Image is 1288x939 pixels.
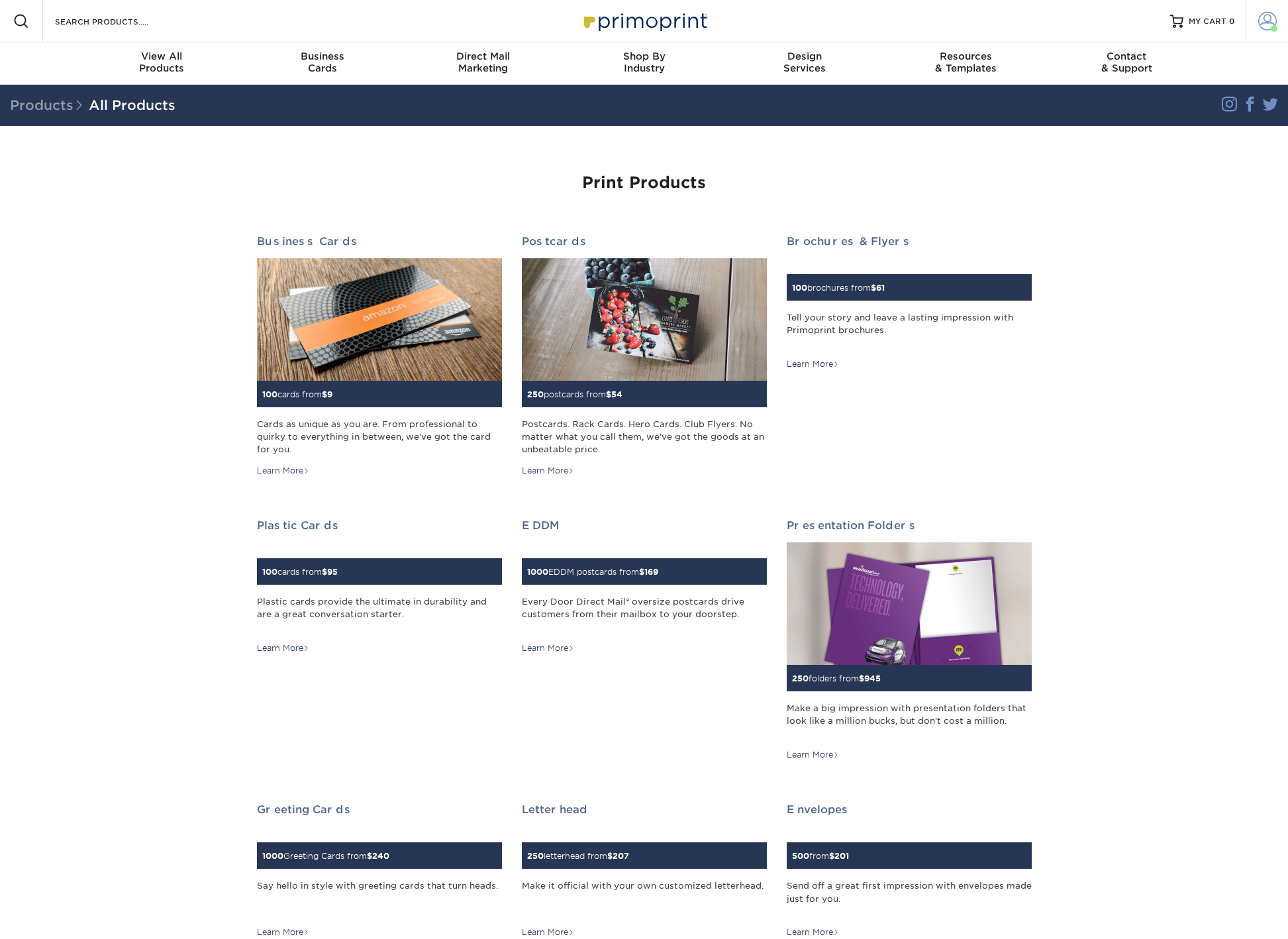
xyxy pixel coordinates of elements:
span: $ [607,851,613,861]
div: Services [724,50,885,74]
div: Learn More [787,749,839,761]
h2: Business Cards [257,235,502,248]
span: 54 [611,389,622,399]
h2: Plastic Cards [257,519,502,532]
a: Direct MailMarketing [403,42,564,85]
div: Say hello in style with greeting cards that turn heads. [257,879,502,917]
h2: Letterhead [522,803,767,816]
span: $ [639,567,644,577]
span: 61 [876,283,885,293]
span: $ [829,851,834,861]
span: 250 [527,851,544,861]
div: & Support [1046,50,1207,74]
div: Tell your story and leave a lasting impression with Primoprint brochures. [787,311,1032,349]
span: View All [81,50,242,62]
div: Learn More [257,465,309,477]
span: Design [724,50,885,62]
small: folders from [792,673,881,683]
h2: Brochures & Flyers [787,235,1032,248]
span: 100 [262,389,277,399]
a: Postcards 250postcards from$54 Postcards. Rack Cards. Hero Cards. Club Flyers. No matter what you... [522,235,767,477]
div: Learn More [257,926,309,938]
h2: Greeting Cards [257,803,502,816]
img: EDDM [522,550,522,551]
img: Postcards [522,258,767,381]
div: Send off a great first impression with envelopes made just for you. [787,879,1032,917]
span: Direct Mail [403,50,564,62]
span: 0 [1229,17,1235,26]
a: Resources& Templates [885,42,1046,85]
span: $ [322,567,327,577]
div: Cards as unique as you are. From professional to quirky to everything in between, we've got the c... [257,418,502,456]
small: EDDM postcards from [527,567,658,577]
div: Industry [564,50,724,74]
small: letterhead from [527,851,629,861]
span: 100 [262,567,277,577]
small: postcards from [527,389,622,399]
div: Plastic cards provide the ultimate in durability and are a great conversation starter. [257,595,502,633]
a: Greeting Cards 1000Greeting Cards from$240 Say hello in style with greeting cards that turn heads... [257,803,502,938]
div: Learn More [522,642,574,654]
small: cards from [262,389,332,399]
span: 1000 [527,567,548,577]
img: Presentation Folders [787,542,1032,665]
div: & Templates [885,50,1046,74]
h2: Envelopes [787,803,1032,816]
span: 169 [644,567,658,577]
a: All Products [89,97,175,113]
span: $ [367,851,372,861]
a: Presentation Folders 250folders from$945 Make a big impression with presentation folders that loo... [787,519,1032,761]
span: $ [859,673,864,683]
span: 1000 [262,851,283,861]
a: View AllProducts [81,42,242,85]
span: 100 [792,283,807,293]
h2: EDDM [522,519,767,532]
span: 500 [792,851,809,861]
span: Contact [1046,50,1207,62]
span: Resources [885,50,1046,62]
div: Learn More [522,465,574,477]
span: 207 [613,851,629,861]
div: Make a big impression with presentation folders that look like a million bucks, but don't cost a ... [787,702,1032,740]
span: 201 [834,851,849,861]
div: Postcards. Rack Cards. Hero Cards. Club Flyers. No matter what you call them, we've got the goods... [522,418,767,456]
div: Make it official with your own customized letterhead. [522,879,767,917]
a: EDDM 1000EDDM postcards from$169 Every Door Direct Mail® oversize postcards drive customers from ... [522,519,767,654]
small: brochures from [792,283,885,293]
img: Business Cards [257,258,502,381]
input: SEARCH PRODUCTS..... [54,13,183,29]
span: 945 [864,673,881,683]
span: 250 [792,673,809,683]
div: Learn More [522,926,574,938]
img: Primoprint [578,7,711,35]
h2: Presentation Folders [787,519,1032,532]
div: Learn More [787,358,839,370]
span: Business [242,50,403,62]
a: Brochures & Flyers 100brochures from$61 Tell your story and leave a lasting impression with Primo... [787,235,1032,370]
span: 9 [327,389,332,399]
div: Learn More [787,926,839,938]
small: Greeting Cards from [262,851,389,861]
small: from [792,851,849,861]
a: DesignServices [724,42,885,85]
span: 250 [527,389,544,399]
span: 95 [327,567,338,577]
span: Products [10,97,89,113]
h1: Print Products [257,173,1032,193]
a: Contact& Support [1046,42,1207,85]
span: $ [322,389,327,399]
a: Envelopes 500from$201 Send off a great first impression with envelopes made just for you. Learn More [787,803,1032,938]
span: MY CART [1189,16,1226,27]
a: BusinessCards [242,42,403,85]
a: Shop ByIndustry [564,42,724,85]
div: Learn More [257,642,309,654]
a: Letterhead 250letterhead from$207 Make it official with your own customized letterhead. Learn More [522,803,767,938]
div: Every Door Direct Mail® oversize postcards drive customers from their mailbox to your doorstep. [522,595,767,633]
a: Business Cards 100cards from$9 Cards as unique as you are. From professional to quirky to everyth... [257,235,502,477]
a: Plastic Cards 100cards from$95 Plastic cards provide the ultimate in durability and are a great c... [257,519,502,654]
div: Products [81,50,242,74]
span: $ [871,283,876,293]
